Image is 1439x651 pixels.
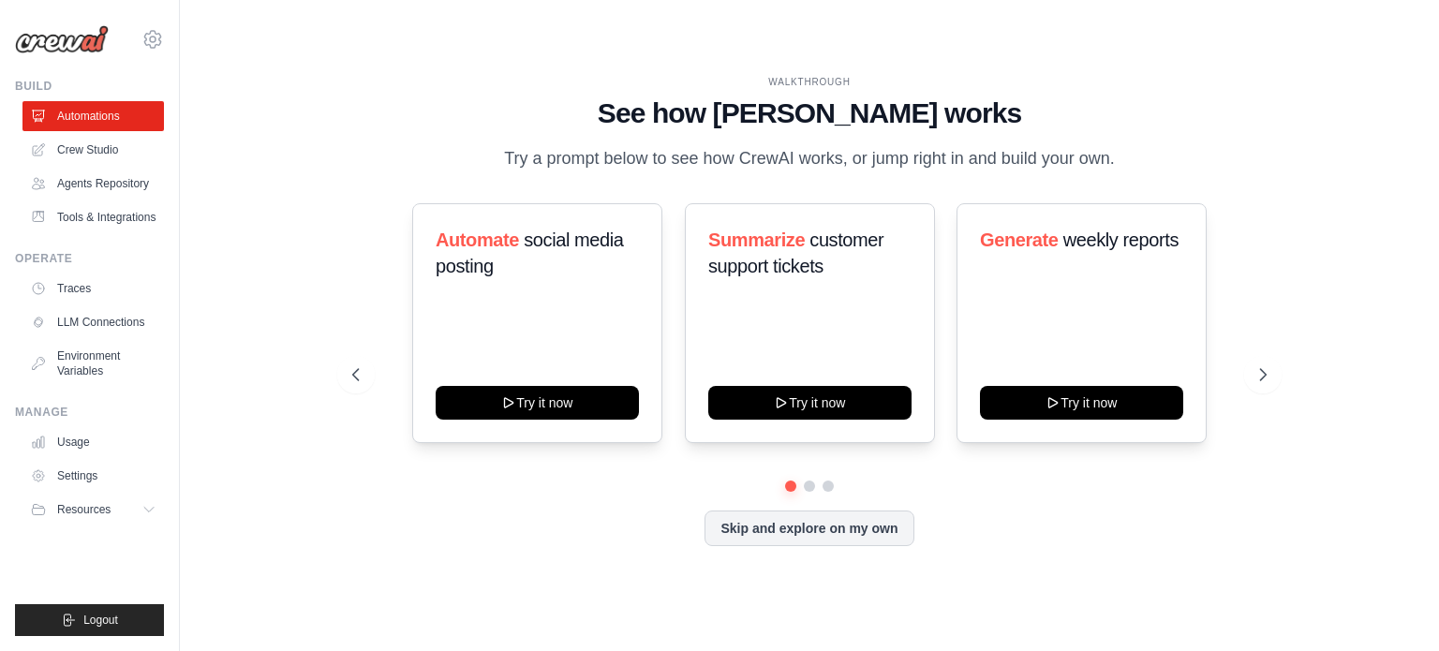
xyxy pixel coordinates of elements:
span: customer support tickets [708,229,883,276]
div: Build [15,79,164,94]
button: Logout [15,604,164,636]
span: Generate [980,229,1059,250]
h1: See how [PERSON_NAME] works [352,96,1267,130]
iframe: Chat Widget [1345,561,1439,651]
div: WALKTHROUGH [352,75,1267,89]
span: Automate [436,229,519,250]
span: Resources [57,502,111,517]
a: Settings [22,461,164,491]
div: Manage [15,405,164,420]
button: Try it now [708,386,912,420]
a: Usage [22,427,164,457]
span: weekly reports [1063,229,1179,250]
a: Automations [22,101,164,131]
a: Environment Variables [22,341,164,386]
p: Try a prompt below to see how CrewAI works, or jump right in and build your own. [495,145,1124,172]
span: social media posting [436,229,624,276]
a: Traces [22,274,164,303]
button: Try it now [980,386,1183,420]
a: Crew Studio [22,135,164,165]
button: Skip and explore on my own [705,510,913,546]
span: Logout [83,613,118,628]
div: Operate [15,251,164,266]
span: Summarize [708,229,805,250]
a: LLM Connections [22,307,164,337]
a: Agents Repository [22,169,164,199]
a: Tools & Integrations [22,202,164,232]
button: Resources [22,495,164,525]
img: Logo [15,25,109,53]
button: Try it now [436,386,639,420]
